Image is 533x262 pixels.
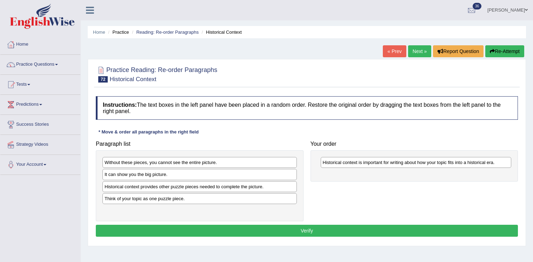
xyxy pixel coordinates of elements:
[102,193,297,204] div: Think of your topic as one puzzle piece.
[96,225,518,237] button: Verify
[0,95,80,112] a: Predictions
[311,141,518,147] h4: Your order
[96,129,201,135] div: * Move & order all paragraphs in the right field
[485,45,524,57] button: Re-Attempt
[96,96,518,120] h4: The text boxes in the left panel have been placed in a random order. Restore the original order b...
[106,29,129,35] li: Practice
[321,157,512,168] div: Historical context is important for writing about how your topic fits into a historical era.
[96,65,217,83] h2: Practice Reading: Re-order Paragraphs
[0,155,80,172] a: Your Account
[103,102,137,108] b: Instructions:
[0,35,80,52] a: Home
[0,55,80,72] a: Practice Questions
[433,45,484,57] button: Report Question
[200,29,242,35] li: Historical Context
[93,30,105,35] a: Home
[383,45,406,57] a: « Prev
[96,141,304,147] h4: Paragraph list
[102,169,297,180] div: It can show you the big picture.
[408,45,431,57] a: Next »
[102,157,297,168] div: Without these pieces, you cannot see the entire picture.
[136,30,199,35] a: Reading: Re-order Paragraphs
[0,115,80,132] a: Success Stories
[0,75,80,92] a: Tests
[0,135,80,152] a: Strategy Videos
[98,76,108,83] span: 72
[473,3,481,9] span: 36
[102,181,297,192] div: Historical context provides other puzzle pieces needed to complete the picture.
[109,76,156,83] small: Historical Context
